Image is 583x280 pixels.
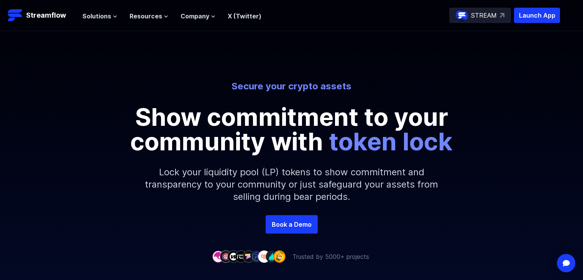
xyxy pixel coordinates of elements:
button: Solutions [82,12,117,21]
a: Streamflow [8,8,75,23]
img: company-2 [220,250,232,262]
p: Streamflow [26,10,66,21]
p: Lock your liquidity pool (LP) tokens to show commitment and transparency to your community or jus... [127,154,457,215]
p: STREAM [471,11,497,20]
img: streamflow-logo-circle.png [456,9,468,21]
p: Trusted by 5000+ projects [292,252,369,261]
img: company-4 [235,250,247,262]
span: Resources [130,12,162,21]
img: company-3 [227,250,240,262]
img: company-5 [243,250,255,262]
a: STREAM [449,8,511,23]
a: X (Twitter) [228,12,261,20]
button: Company [181,12,215,21]
span: token lock [329,127,453,156]
img: company-9 [273,250,286,262]
p: Show commitment to your community with [119,105,464,154]
a: Book a Demo [266,215,318,234]
img: company-8 [266,250,278,262]
img: company-7 [258,250,270,262]
img: top-right-arrow.svg [500,13,504,18]
span: Company [181,12,209,21]
img: company-1 [212,250,224,262]
img: company-6 [250,250,263,262]
span: Solutions [82,12,111,21]
p: Secure your crypto assets [79,80,504,92]
button: Resources [130,12,168,21]
img: Streamflow Logo [8,8,23,23]
div: Open Intercom Messenger [557,254,575,272]
button: Launch App [514,8,560,23]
